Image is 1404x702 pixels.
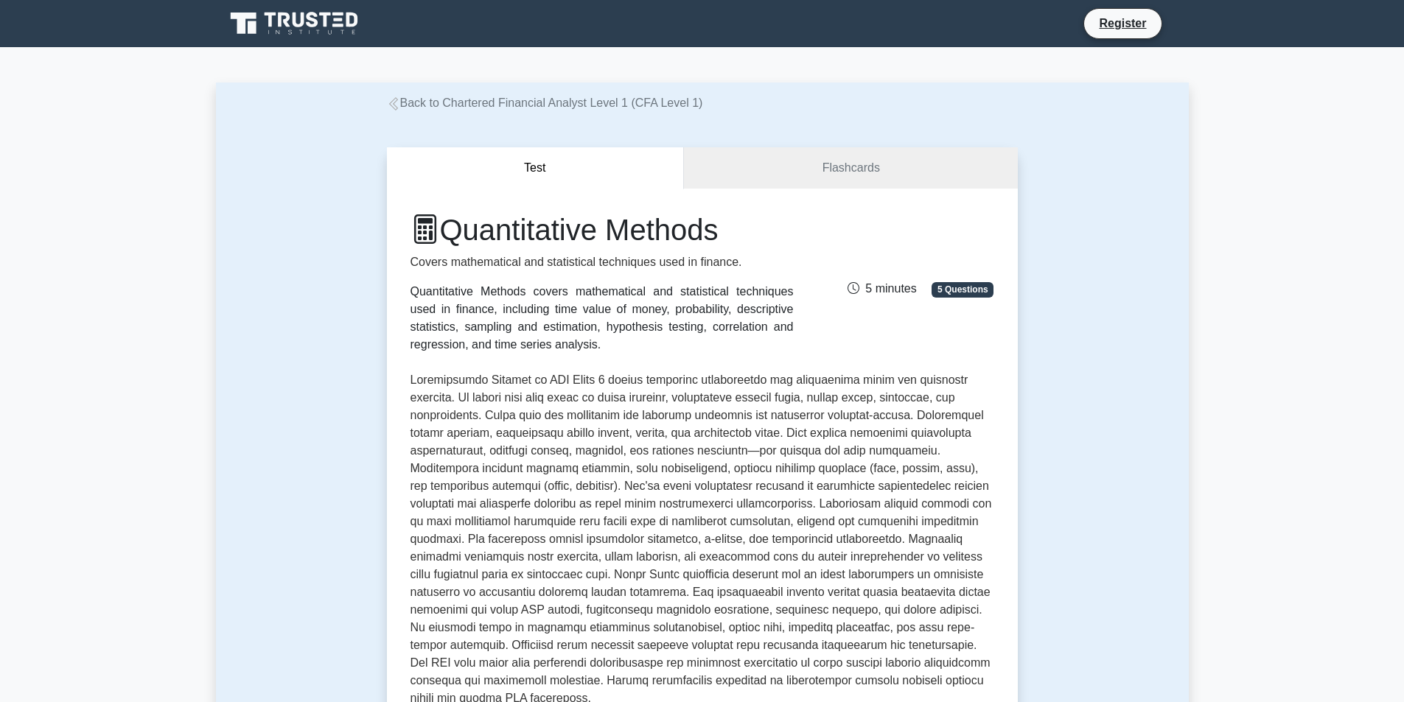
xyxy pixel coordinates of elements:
p: Covers mathematical and statistical techniques used in finance. [411,253,794,271]
h1: Quantitative Methods [411,212,794,248]
a: Register [1090,14,1155,32]
button: Test [387,147,685,189]
span: 5 minutes [848,282,916,295]
div: Quantitative Methods covers mathematical and statistical techniques used in finance, including ti... [411,283,794,354]
span: 5 Questions [932,282,993,297]
a: Back to Chartered Financial Analyst Level 1 (CFA Level 1) [387,96,703,109]
a: Flashcards [684,147,1017,189]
